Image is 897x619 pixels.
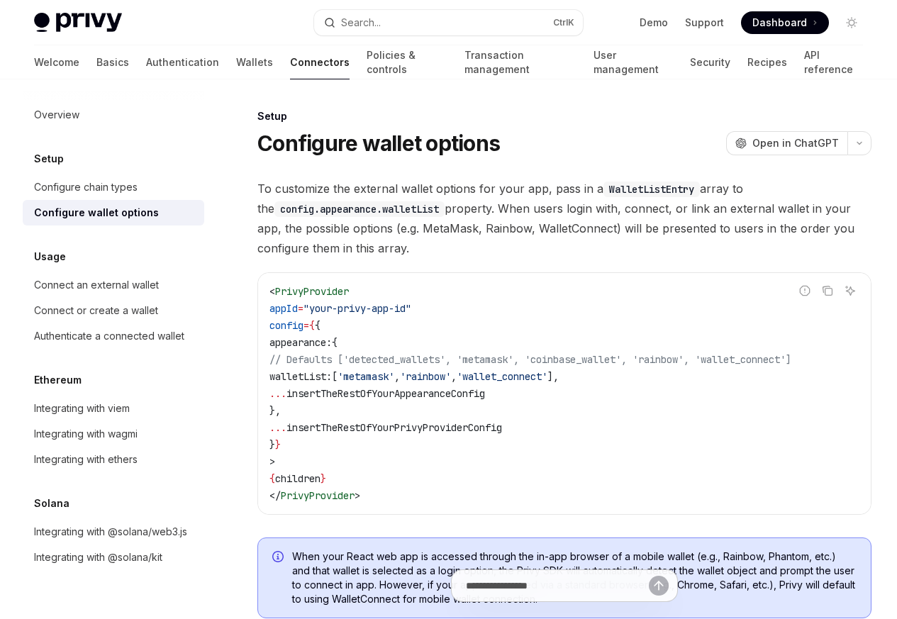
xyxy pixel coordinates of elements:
span: 'wallet_connect' [457,370,547,383]
a: Welcome [34,45,79,79]
a: Wallets [236,45,273,79]
code: WalletListEntry [603,182,700,197]
span: 'rainbow' [400,370,451,383]
span: > [269,455,275,468]
div: Configure wallet options [34,204,159,221]
div: Integrating with @solana/web3.js [34,523,187,540]
span: ... [269,421,286,434]
button: Copy the contents from the code block [818,281,837,300]
a: User management [594,45,673,79]
span: // Defaults ['detected_wallets', 'metamask', 'coinbase_wallet', 'rainbow', 'wallet_connect'] [269,353,791,366]
h5: Setup [34,150,64,167]
a: Configure wallet options [23,200,204,225]
span: Open in ChatGPT [752,136,839,150]
a: Transaction management [464,45,576,79]
a: Basics [96,45,129,79]
div: Setup [257,109,871,123]
span: 'metamask' [338,370,394,383]
a: Integrating with ethers [23,447,204,472]
span: Dashboard [752,16,807,30]
div: Integrating with viem [34,400,130,417]
button: Toggle dark mode [840,11,863,34]
span: } [269,438,275,451]
code: config.appearance.walletList [274,201,445,217]
div: Integrating with ethers [34,451,138,468]
input: Ask a question... [466,570,649,601]
a: Authentication [146,45,219,79]
span: { [309,319,315,332]
div: Overview [34,106,79,123]
img: light logo [34,13,122,33]
span: insertTheRestOfYourPrivyProviderConfig [286,421,502,434]
span: insertTheRestOfYourAppearanceConfig [286,387,485,400]
a: Recipes [747,45,787,79]
a: Dashboard [741,11,829,34]
span: { [332,336,338,349]
span: = [298,302,303,315]
span: } [321,472,326,485]
span: ], [547,370,559,383]
div: Connect an external wallet [34,277,159,294]
span: PrivyProvider [275,285,349,298]
a: Connect or create a wallet [23,298,204,323]
span: To customize the external wallet options for your app, pass in a array to the property. When user... [257,179,871,258]
h5: Ethereum [34,372,82,389]
h5: Solana [34,495,69,512]
svg: Info [272,551,286,565]
span: { [269,472,275,485]
div: Integrating with @solana/kit [34,549,162,566]
button: Report incorrect code [796,281,814,300]
a: Connectors [290,45,350,79]
span: "your-privy-app-id" [303,302,411,315]
span: appId [269,302,298,315]
a: Integrating with wagmi [23,421,204,447]
a: Integrating with @solana/kit [23,545,204,570]
a: API reference [804,45,863,79]
h1: Configure wallet options [257,130,500,156]
span: = [303,319,309,332]
button: Open in ChatGPT [726,131,847,155]
span: }, [269,404,281,417]
span: < [269,285,275,298]
span: </ [269,489,281,502]
span: > [355,489,360,502]
span: Ctrl K [553,17,574,28]
h5: Usage [34,248,66,265]
div: Connect or create a wallet [34,302,158,319]
a: Connect an external wallet [23,272,204,298]
div: Authenticate a connected wallet [34,328,184,345]
div: Configure chain types [34,179,138,196]
span: walletList: [269,370,332,383]
span: PrivyProvider [281,489,355,502]
span: config [269,319,303,332]
span: , [451,370,457,383]
button: Open search [314,10,583,35]
a: Integrating with @solana/web3.js [23,519,204,545]
span: , [394,370,400,383]
div: Integrating with wagmi [34,425,138,442]
div: Search... [341,14,381,31]
a: Configure chain types [23,174,204,200]
a: Integrating with viem [23,396,204,421]
button: Ask AI [841,281,859,300]
a: Support [685,16,724,30]
span: appearance: [269,336,332,349]
a: Policies & controls [367,45,447,79]
a: Overview [23,102,204,128]
span: When your React web app is accessed through the in-app browser of a mobile wallet (e.g., Rainbow,... [292,550,857,606]
a: Demo [640,16,668,30]
a: Authenticate a connected wallet [23,323,204,349]
span: ... [269,387,286,400]
span: } [275,438,281,451]
span: { [315,319,321,332]
span: [ [332,370,338,383]
a: Security [690,45,730,79]
span: children [275,472,321,485]
button: Send message [649,576,669,596]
